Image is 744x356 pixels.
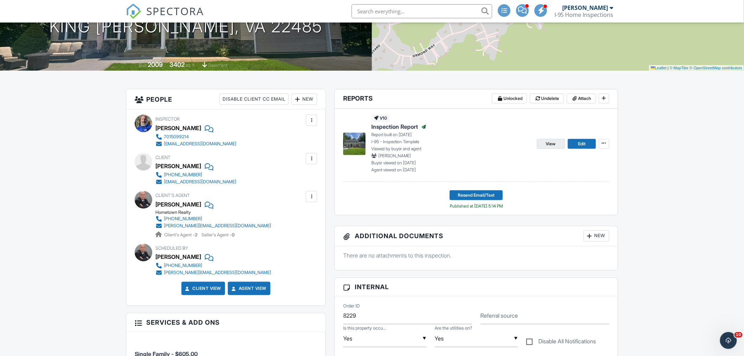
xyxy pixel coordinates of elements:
[352,4,492,18] input: Search everything...
[186,63,196,68] span: sq. ft.
[155,178,236,185] a: [EMAIL_ADDRESS][DOMAIN_NAME]
[435,325,473,331] label: Are the utilities on?
[155,116,180,122] span: Inspector
[651,66,667,70] a: Leaflet
[146,4,204,18] span: SPECTORA
[343,303,360,309] label: Order ID
[155,215,271,222] a: [PHONE_NUMBER]
[195,232,198,237] strong: 2
[155,246,188,251] span: Scheduled By
[164,216,202,222] div: [PHONE_NUMBER]
[343,325,386,331] label: Is this property occupied?
[155,210,277,215] div: Hometown Realty
[155,171,236,178] a: [PHONE_NUMBER]
[164,134,189,140] div: 7015099214
[230,285,267,292] a: Agent View
[219,94,289,105] div: Disable Client CC Email
[201,232,235,237] span: Seller's Agent -
[690,66,742,70] a: © OpenStreetMap contributors
[164,172,202,178] div: [PHONE_NUMBER]
[155,140,236,147] a: [EMAIL_ADDRESS][DOMAIN_NAME]
[164,223,271,229] div: [PERSON_NAME][EMAIL_ADDRESS][DOMAIN_NAME]
[126,9,204,24] a: SPECTORA
[164,141,236,147] div: [EMAIL_ADDRESS][DOMAIN_NAME]
[670,66,689,70] a: © MapTiler
[164,270,271,275] div: [PERSON_NAME][EMAIL_ADDRESS][DOMAIN_NAME]
[232,232,235,237] strong: 0
[139,63,147,68] span: Built
[126,4,141,19] img: The Best Home Inspection Software - Spectora
[164,179,236,185] div: [EMAIL_ADDRESS][DOMAIN_NAME]
[126,313,326,332] h3: Services & Add ons
[668,66,669,70] span: |
[126,89,326,109] h3: People
[343,252,609,259] p: There are no attachments to this inspection.
[155,222,271,229] a: [PERSON_NAME][EMAIL_ADDRESS][DOMAIN_NAME]
[209,63,227,68] span: basement
[155,155,171,160] span: Client
[155,133,236,140] a: 7015099214
[164,232,199,237] span: Client's Agent -
[481,312,518,319] label: Referral source
[148,61,163,68] div: 2009
[735,332,743,338] span: 10
[526,338,596,347] label: Disable All Notifications
[155,161,201,171] div: [PERSON_NAME]
[164,263,202,268] div: [PHONE_NUMBER]
[291,94,317,105] div: New
[584,230,609,242] div: New
[170,61,185,68] div: 3402
[563,4,608,11] div: [PERSON_NAME]
[335,226,618,246] h3: Additional Documents
[155,269,271,276] a: [PERSON_NAME][EMAIL_ADDRESS][DOMAIN_NAME]
[155,252,201,262] div: [PERSON_NAME]
[155,123,201,133] div: [PERSON_NAME]
[184,285,221,292] a: Client View
[554,11,614,18] div: I-95 Home Inspections
[155,262,271,269] a: [PHONE_NUMBER]
[155,199,201,210] a: [PERSON_NAME]
[335,278,618,296] h3: Internal
[155,193,190,198] span: Client's Agent
[720,332,737,349] iframe: Intercom live chat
